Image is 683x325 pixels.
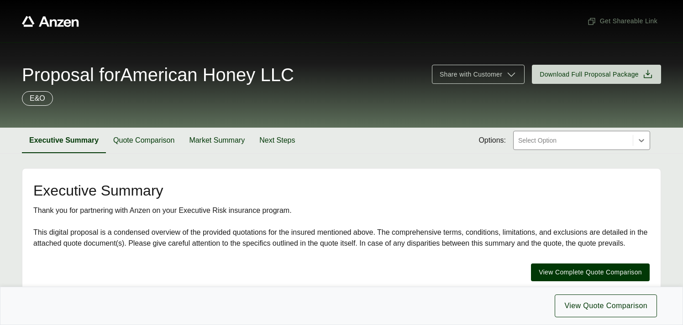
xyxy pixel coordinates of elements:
[555,294,657,317] button: View Quote Comparison
[440,70,502,79] span: Share with Customer
[531,263,650,281] button: View Complete Quote Comparison
[432,65,525,84] button: Share with Customer
[30,93,45,104] p: E&O
[532,65,661,84] button: Download Full Proposal Package
[564,300,647,311] span: View Quote Comparison
[540,70,639,79] span: Download Full Proposal Package
[22,66,294,84] span: Proposal for American Honey LLC
[33,183,650,198] h2: Executive Summary
[539,268,642,277] span: View Complete Quote Comparison
[33,205,650,249] div: Thank you for partnering with Anzen on your Executive Risk insurance program. This digital propos...
[22,16,79,27] a: Anzen website
[583,13,661,30] button: Get Shareable Link
[478,135,506,146] span: Options:
[182,128,252,153] button: Market Summary
[587,16,657,26] span: Get Shareable Link
[252,128,302,153] button: Next Steps
[106,128,182,153] button: Quote Comparison
[22,128,106,153] button: Executive Summary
